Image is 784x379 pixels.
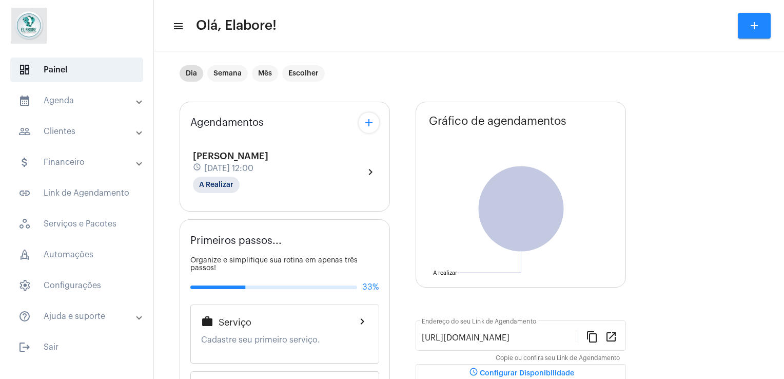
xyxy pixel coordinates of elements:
[356,315,368,328] mat-icon: chevron_right
[18,94,137,107] mat-panel-title: Agenda
[422,333,578,343] input: Link
[204,164,253,173] span: [DATE] 12:00
[10,58,143,82] span: Painel
[18,310,31,323] mat-icon: sidenav icon
[433,270,457,276] text: A realizar
[18,279,31,292] span: sidenav icon
[10,212,143,236] span: Serviços e Pacotes
[18,125,31,138] mat-icon: sidenav icon
[364,166,377,178] mat-icon: chevron_right
[496,355,620,362] mat-hint: Copie ou confira seu Link de Agendamento
[8,5,49,46] img: 4c6856f8-84c7-1050-da6c-cc5081a5dbaf.jpg
[18,341,31,353] mat-icon: sidenav icon
[252,65,278,82] mat-chip: Mês
[748,20,760,32] mat-icon: add
[18,64,31,76] span: sidenav icon
[10,181,143,205] span: Link de Agendamento
[201,335,368,345] p: Cadastre seu primeiro serviço.
[6,150,153,175] mat-expansion-panel-header: sidenav iconFinanceiro
[6,119,153,144] mat-expansion-panel-header: sidenav iconClientes
[18,187,31,199] mat-icon: sidenav icon
[18,249,31,261] span: sidenav icon
[18,156,137,168] mat-panel-title: Financeiro
[180,65,203,82] mat-chip: Dia
[207,65,248,82] mat-chip: Semana
[362,282,379,292] span: 33%
[172,20,183,32] mat-icon: sidenav icon
[18,218,31,230] span: sidenav icon
[219,317,251,328] span: Serviço
[193,151,268,161] span: [PERSON_NAME]
[190,235,282,247] span: Primeiros passos...
[10,242,143,267] span: Automações
[282,65,325,82] mat-chip: Escolher
[18,310,137,323] mat-panel-title: Ajuda e suporte
[193,177,240,193] mat-chip: A Realizar
[6,88,153,113] mat-expansion-panel-header: sidenav iconAgenda
[586,330,598,343] mat-icon: content_copy
[196,17,277,34] span: Olá, Elabore!
[18,156,31,168] mat-icon: sidenav icon
[429,115,566,127] span: Gráfico de agendamentos
[18,125,137,138] mat-panel-title: Clientes
[193,163,202,174] mat-icon: schedule
[363,117,375,129] mat-icon: add
[201,315,213,328] mat-icon: work
[190,117,264,128] span: Agendamentos
[6,304,153,329] mat-expansion-panel-header: sidenav iconAjuda e suporte
[605,330,617,343] mat-icon: open_in_new
[18,94,31,107] mat-icon: sidenav icon
[10,273,143,298] span: Configurações
[190,257,358,272] span: Organize e simplifique sua rotina em apenas três passos!
[10,335,143,359] span: Sair
[467,370,574,377] span: Configurar Disponibilidade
